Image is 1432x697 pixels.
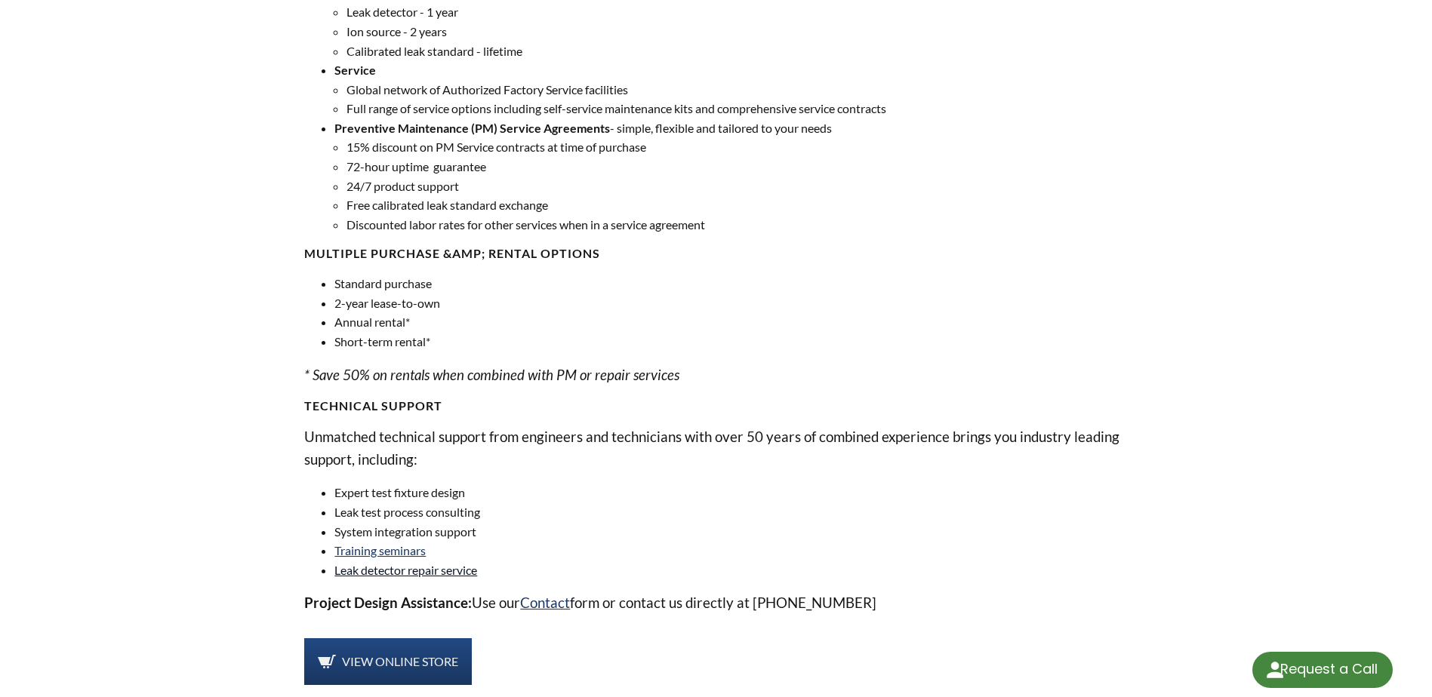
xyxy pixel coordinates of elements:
li: Standard purchase [334,274,1127,293]
li: 2-year lease-to-own [334,293,1127,313]
a: Contact [520,594,570,611]
li: 72-hour uptime guarantee [346,157,1127,177]
div: Request a Call [1252,652,1393,688]
li: Calibrated leak standard - lifetime [346,41,1127,61]
span: View Online Store [342,654,458,668]
li: Global network of Authorized Factory Service facilities [346,80,1127,100]
li: System integration support [334,522,1127,542]
p: Use our form or contact us directly at [PHONE_NUMBER] [304,591,1127,614]
li: Leak test process consulting [334,502,1127,522]
li: - simple, flexible and tailored to your needs [334,118,1127,235]
li: Annual rental* [334,312,1127,332]
strong: Project Design Assistance: [304,594,472,611]
li: Ion source - 2 years [346,22,1127,41]
li: Leak detector - 1 year [346,2,1127,22]
li: Discounted labor rates for other services when in a service agreement [346,215,1127,235]
li: Expert test fixture design [334,483,1127,502]
a: Training seminars [334,543,426,557]
li: Short-term rental* [334,332,1127,352]
li: Full range of service options including self-service maintenance kits and comprehensive service c... [346,99,1127,118]
strong: Preventive Maintenance (PM) Service Agreements [334,121,610,135]
strong: Service [334,63,376,77]
p: Unmatched technical support from engineers and technicians with over 50 years of combined experie... [304,425,1127,471]
h4: TECHNICAL SUPPORT [304,398,1127,414]
a: Leak detector repair service [334,563,477,577]
div: Request a Call [1280,652,1378,686]
a: View Online Store [304,638,472,685]
em: * Save 50% on rentals when combined with PM or repair services [304,366,679,383]
li: 24/7 product support [346,177,1127,196]
img: round button [1263,658,1287,682]
h4: MULTIPLE PURCHASE &amp; RENTAL OPTIONS [304,246,1127,262]
li: 15% discount on PM Service contracts at time of purchase [346,137,1127,157]
li: Free calibrated leak standard exchange [346,195,1127,215]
